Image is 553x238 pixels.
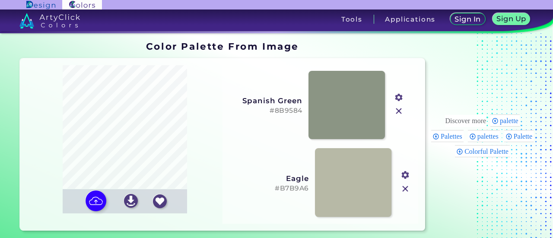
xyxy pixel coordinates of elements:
h5: Sign Up [498,16,525,22]
div: palettes [468,130,500,142]
h5: Sign In [456,16,480,22]
div: palette [490,114,520,127]
img: icon picture [86,190,106,211]
h3: Tools [341,16,362,22]
img: icon_close.svg [400,183,411,194]
div: These are topics related to the article that might interest you [445,115,486,127]
div: Colorful Palette [455,145,510,157]
h3: Applications [385,16,435,22]
img: icon_download_white.svg [124,194,138,208]
h3: Spanish Green [222,96,302,105]
a: Sign Up [494,14,528,25]
div: Palette [504,130,534,142]
span: Colorful Palette [464,148,511,155]
h5: #8B9584 [222,107,302,115]
img: logo_artyclick_colors_white.svg [19,13,80,29]
h3: Eagle [228,174,309,183]
a: Sign In [452,14,483,25]
h1: Color Palette From Image [146,40,299,53]
h5: #B7B9A6 [228,184,309,193]
img: icon_close.svg [393,105,404,117]
div: Palettes [431,130,464,142]
img: icon_favourite_white.svg [153,194,167,208]
span: Palettes [441,133,465,140]
span: Palette [514,133,535,140]
span: palettes [477,133,501,140]
img: ArtyClick Design logo [26,1,55,9]
span: palette [500,117,521,124]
